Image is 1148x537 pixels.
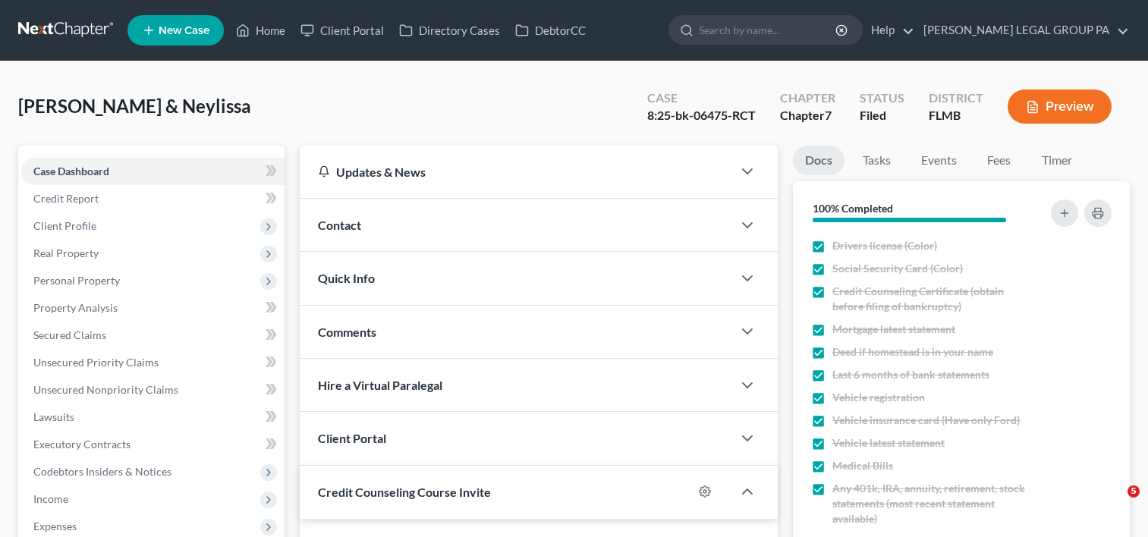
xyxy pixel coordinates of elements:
div: Updates & News [318,164,714,180]
span: Credit Counseling Certificate (obtain before filing of bankruptcy) [832,284,1033,314]
a: Home [228,17,293,44]
div: Filed [860,107,904,124]
span: Any 401k, IRA, annuity, retirement, stock statements (most recent statement available) [832,481,1033,526]
a: Executory Contracts [21,431,285,458]
span: Quick Info [318,271,375,285]
span: Codebtors Insiders & Notices [33,465,171,478]
span: Case Dashboard [33,165,109,177]
span: Income [33,492,68,505]
span: Last 6 months of bank statements [832,367,989,382]
a: Secured Claims [21,322,285,349]
input: Search by name... [699,16,838,44]
span: 5 [1128,485,1140,498]
span: Social Security Card (Color) [832,261,963,276]
span: Contact [318,218,361,232]
a: Case Dashboard [21,158,285,185]
a: Directory Cases [392,17,508,44]
span: Comments [318,325,376,339]
span: Mortgage latest statement [832,322,955,337]
a: Credit Report [21,185,285,212]
a: Unsecured Priority Claims [21,349,285,376]
span: Property Analysis [33,301,118,314]
span: Unsecured Nonpriority Claims [33,383,178,396]
div: Status [860,89,904,107]
div: District [929,89,983,107]
div: Case [647,89,756,107]
a: Timer [1030,146,1084,175]
div: 8:25-bk-06475-RCT [647,107,756,124]
a: Help [863,17,914,44]
span: Credit Report [33,192,99,205]
span: Real Property [33,247,99,259]
span: Lawsuits [33,410,74,423]
span: Vehicle insurance card (Have only Ford) [832,413,1020,428]
div: Chapter [780,107,835,124]
span: Credit Counseling Course Invite [318,485,491,499]
strong: 100% Completed [813,202,893,215]
a: Lawsuits [21,404,285,431]
span: Deed if homestead is in your name [832,344,993,360]
iframe: Intercom live chat [1096,485,1133,522]
a: Property Analysis [21,294,285,322]
span: 7 [825,108,832,122]
span: Executory Contracts [33,438,131,451]
div: Chapter [780,89,835,107]
a: Client Portal [293,17,392,44]
span: Drivers license (Color) [832,238,937,253]
button: Preview [1008,89,1112,124]
a: Tasks [851,146,903,175]
span: Client Portal [318,431,386,445]
a: [PERSON_NAME] LEGAL GROUP PA [916,17,1129,44]
span: [PERSON_NAME] & Neylissa [18,95,251,117]
span: Expenses [33,520,77,532]
a: Unsecured Nonpriority Claims [21,376,285,404]
div: FLMB [929,107,983,124]
span: Vehicle registration [832,390,925,405]
span: Vehicle latest statement [832,435,945,451]
span: Personal Property [33,274,120,287]
span: Client Profile [33,219,96,232]
a: Events [909,146,969,175]
span: Secured Claims [33,328,106,341]
span: Unsecured Priority Claims [33,356,159,369]
a: Fees [975,146,1024,175]
span: Hire a Virtual Paralegal [318,378,442,392]
a: Docs [793,146,844,175]
a: DebtorCC [508,17,593,44]
span: New Case [159,25,209,36]
span: Medical Bills [832,458,893,473]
